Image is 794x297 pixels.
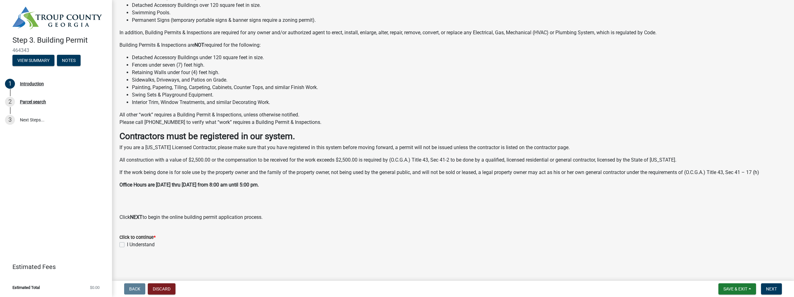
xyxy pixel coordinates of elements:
li: Fences under seven (7) feet high. [132,61,787,69]
strong: NOT [194,42,204,48]
wm-modal-confirm: Summary [12,58,54,63]
button: Back [124,283,145,295]
button: Next [761,283,782,295]
span: $0.00 [90,285,100,290]
button: View Summary [12,55,54,66]
strong: Office Hours are [DATE] thru [DATE] from 8:00 am until 5:00 pm. [119,182,259,188]
p: If you are a [US_STATE] Licensed Contractor, please make sure that you have registered in this sy... [119,144,787,151]
li: Swing Sets & Playground Equipment. [132,91,787,99]
p: If the work being done is for sole use by the property owner and the family of the property owner... [119,169,787,176]
li: Interior Trim, Window Treatments, and similar Decorating Work. [132,99,787,106]
li: Detached Accessory Buildings over 120 square feet in size. [132,2,787,9]
span: 464343 [12,47,100,53]
li: Painting, Papering, Tiling, Carpeting, Cabinets, Counter Tops, and similar Finish Work. [132,84,787,91]
label: Click to continue [119,235,156,240]
li: Permanent Signs (temporary portable signs & banner signs require a zoning permit). [132,16,787,24]
div: 2 [5,97,15,107]
button: Discard [148,283,175,295]
li: Retaining Walls under four (4) feet high. [132,69,787,76]
span: Save & Exit [723,286,747,291]
wm-modal-confirm: Notes [57,58,81,63]
div: 3 [5,115,15,125]
a: Estimated Fees [5,261,102,273]
li: Detached Accessory Buildings under 120 square feet in size. [132,54,787,61]
p: Click to begin the online building permit application process. [119,214,787,221]
p: Building Permits & Inspections are required for the following: [119,41,787,49]
div: Introduction [20,82,44,86]
div: 1 [5,79,15,89]
img: Troup County, Georgia [12,7,102,29]
strong: NEXT [130,214,142,220]
span: Back [129,286,140,291]
strong: Contractors must be registered in our system. [119,131,295,141]
p: All construction with a value of $2,500.00 or the compensation to be received for the work exceed... [119,156,787,164]
button: Notes [57,55,81,66]
li: Swimming Pools. [132,9,787,16]
p: All other “work” requires a Building Permit & Inspections, unless otherwise notified. Please call... [119,111,787,126]
p: In addition, Building Permits & Inspections are required for any owner and/or authorized agent to... [119,29,787,36]
li: Sidewalks, Driveways, and Patios on Grade. [132,76,787,84]
label: I Understand [127,241,155,248]
button: Save & Exit [718,283,756,295]
div: Parcel search [20,100,46,104]
span: Estimated Total [12,285,40,290]
h4: Step 3. Building Permit [12,36,107,45]
span: Next [766,286,777,291]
